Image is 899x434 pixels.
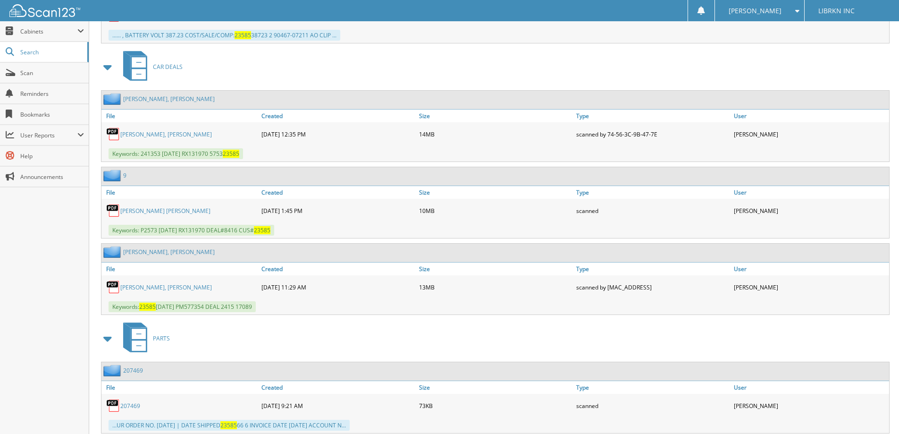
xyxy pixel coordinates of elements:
span: Announcements [20,173,84,181]
img: PDF.png [106,127,120,141]
span: Reminders [20,90,84,98]
span: Bookmarks [20,111,84,119]
a: [PERSON_NAME], [PERSON_NAME] [120,283,212,291]
div: 10MB [417,201,574,220]
span: Keywords: 241353 [DATE] RX131970 5753 [109,148,243,159]
a: [PERSON_NAME] [PERSON_NAME] [120,207,210,215]
img: folder2.png [103,93,123,105]
div: 14MB [417,125,574,144]
iframe: Chat Widget [852,389,899,434]
div: [PERSON_NAME] [731,201,889,220]
a: [PERSON_NAME], [PERSON_NAME] [120,130,212,138]
div: ...UR ORDER NO. [DATE] | DATE SHIPPED 66 6 INVOICE DATE [DATE] ACCOUNT N... [109,420,350,431]
div: [DATE] 9:21 AM [259,396,417,415]
a: Type [574,110,731,122]
div: ...... , BATTERY VOLT 387.23 COST/SALE/COMP: 38723 2 90467-07211 AO CLIP ... [109,30,340,41]
div: scanned [574,201,731,220]
span: Help [20,152,84,160]
span: Keywords: [DATE] PM577354 DEAL 2415 17089 [109,301,256,312]
div: [DATE] 11:29 AM [259,278,417,297]
img: PDF.png [106,399,120,413]
a: Type [574,186,731,199]
a: Size [417,381,574,394]
span: 23585 [235,31,251,39]
img: PDF.png [106,204,120,218]
a: 207469 [123,366,143,374]
span: 23585 [139,303,156,311]
a: Size [417,110,574,122]
span: CAR DEALS [153,63,183,71]
a: User [731,263,889,275]
a: [PERSON_NAME], [PERSON_NAME] [123,248,215,256]
span: 23585 [254,226,270,234]
a: File [101,110,259,122]
span: 23585 [220,421,237,429]
span: PARTS [153,334,170,342]
div: 73KB [417,396,574,415]
a: Created [259,381,417,394]
span: Cabinets [20,27,77,35]
a: File [101,381,259,394]
span: LIBRKN INC [818,8,855,14]
div: [PERSON_NAME] [731,278,889,297]
a: User [731,110,889,122]
a: Size [417,186,574,199]
a: File [101,263,259,275]
a: File [101,186,259,199]
img: folder2.png [103,246,123,258]
span: User Reports [20,131,77,139]
a: 9 [123,171,126,179]
a: Created [259,110,417,122]
a: CAR DEALS [118,48,183,85]
div: scanned by 74-56-3C-9B-47-7E [574,125,731,144]
span: Keywords: P2573 [DATE] RX131970 DEAL#8416 CUS# [109,225,274,236]
a: User [731,186,889,199]
a: Type [574,263,731,275]
a: Created [259,186,417,199]
span: Scan [20,69,84,77]
a: [PERSON_NAME], [PERSON_NAME] [123,95,215,103]
div: [PERSON_NAME] [731,125,889,144]
a: PARTS [118,320,170,357]
a: Size [417,263,574,275]
a: 207469 [120,402,140,410]
div: scanned [574,396,731,415]
span: 23585 [223,150,239,158]
img: folder2.png [103,365,123,376]
img: folder2.png [103,170,123,181]
div: scanned by [MAC_ADDRESS] [574,278,731,297]
img: PDF.png [106,280,120,294]
div: [PERSON_NAME] [731,396,889,415]
a: Type [574,381,731,394]
div: [DATE] 1:45 PM [259,201,417,220]
span: [PERSON_NAME] [729,8,781,14]
a: Created [259,263,417,275]
div: 13MB [417,278,574,297]
img: scan123-logo-white.svg [9,4,80,17]
span: Search [20,48,83,56]
a: User [731,381,889,394]
div: [DATE] 12:35 PM [259,125,417,144]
